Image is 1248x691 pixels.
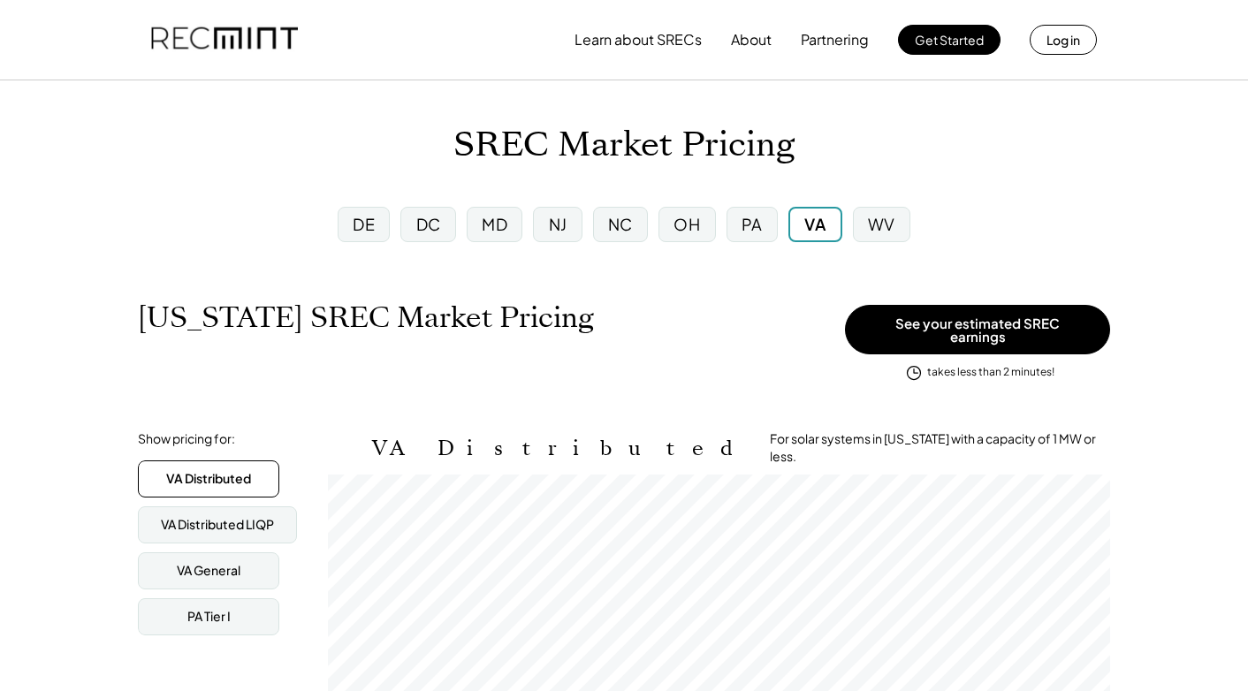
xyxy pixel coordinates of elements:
[166,470,251,488] div: VA Distributed
[868,213,895,235] div: WV
[804,213,826,235] div: VA
[673,213,700,235] div: OH
[416,213,441,235] div: DC
[161,516,274,534] div: VA Distributed LIQP
[1030,25,1097,55] button: Log in
[927,365,1054,380] div: takes less than 2 minutes!
[608,213,633,235] div: NC
[845,305,1110,354] button: See your estimated SREC earnings
[353,213,375,235] div: DE
[138,430,235,448] div: Show pricing for:
[801,22,869,57] button: Partnering
[575,22,702,57] button: Learn about SRECs
[742,213,763,235] div: PA
[151,10,298,70] img: recmint-logotype%403x.png
[372,436,743,461] h2: VA Distributed
[549,213,567,235] div: NJ
[187,608,231,626] div: PA Tier I
[898,25,1001,55] button: Get Started
[177,562,240,580] div: VA General
[731,22,772,57] button: About
[138,300,594,335] h1: [US_STATE] SREC Market Pricing
[453,125,795,166] h1: SREC Market Pricing
[770,430,1110,465] div: For solar systems in [US_STATE] with a capacity of 1 MW or less.
[482,213,507,235] div: MD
